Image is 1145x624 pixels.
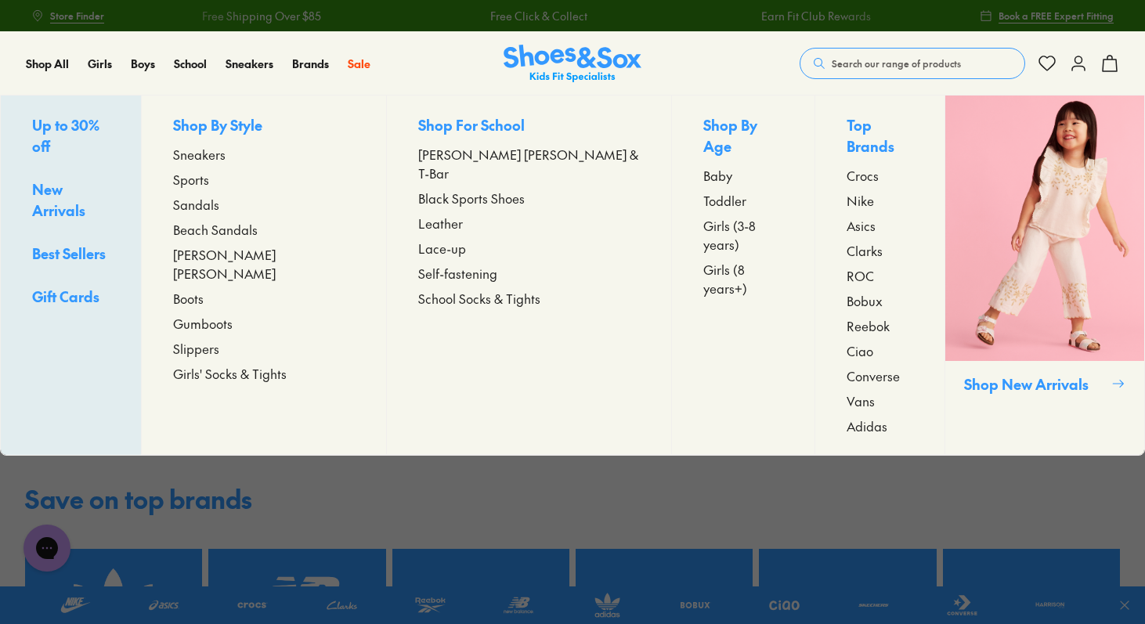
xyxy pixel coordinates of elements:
[32,243,106,263] span: Best Sellers
[131,56,155,72] a: Boys
[292,56,329,71] span: Brands
[847,191,913,210] a: Nike
[88,56,112,71] span: Girls
[847,241,913,260] a: Clarks
[703,191,746,210] span: Toddler
[173,289,355,308] a: Boots
[173,195,355,214] a: Sandals
[847,417,913,435] a: Adidas
[847,191,874,210] span: Nike
[32,243,110,267] a: Best Sellers
[847,266,874,285] span: ROC
[134,8,253,24] a: Free Shipping Over $85
[847,216,876,235] span: Asics
[847,241,883,260] span: Clarks
[16,519,78,577] iframe: Gorgias live chat messenger
[32,179,85,220] span: New Arrivals
[173,145,226,164] span: Sneakers
[174,56,207,72] a: School
[173,364,355,383] a: Girls' Socks & Tights
[847,341,873,360] span: Ciao
[418,264,497,283] span: Self-fastening
[173,245,355,283] a: [PERSON_NAME] [PERSON_NAME]
[26,56,69,72] a: Shop All
[703,260,783,298] a: Girls (8 years+)
[847,316,913,335] a: Reebok
[703,166,783,185] a: Baby
[945,96,1144,361] img: SNS_WEBASSETS_CollectionHero_1280x1600_4.png
[173,220,258,239] span: Beach Sandals
[418,289,540,308] span: School Socks & Tights
[847,266,913,285] a: ROC
[847,341,913,360] a: Ciao
[703,114,783,160] p: Shop By Age
[800,48,1025,79] button: Search our range of products
[173,314,233,333] span: Gumboots
[88,56,112,72] a: Girls
[418,239,640,258] a: Lace-up
[32,115,99,156] span: Up to 30% off
[964,373,1106,395] p: Shop New Arrivals
[847,417,887,435] span: Adidas
[847,391,875,410] span: Vans
[504,45,641,83] img: SNS_Logo_Responsive.svg
[418,214,640,233] a: Leather
[173,314,355,333] a: Gumboots
[418,114,640,139] p: Shop For School
[693,8,803,24] a: Earn Fit Club Rewards
[418,264,640,283] a: Self-fastening
[348,56,370,72] a: Sale
[418,214,463,233] span: Leather
[847,166,879,185] span: Crocs
[292,56,329,72] a: Brands
[173,195,219,214] span: Sandals
[173,114,355,139] p: Shop By Style
[173,339,219,358] span: Slippers
[418,189,525,207] span: Black Sports Shoes
[32,179,110,224] a: New Arrivals
[173,289,204,308] span: Boots
[847,166,913,185] a: Crocs
[32,287,99,306] span: Gift Cards
[703,216,783,254] a: Girls (3-8 years)
[418,289,640,308] a: School Socks & Tights
[832,56,961,70] span: Search our range of products
[504,45,641,83] a: Shoes & Sox
[847,366,900,385] span: Converse
[173,220,355,239] a: Beach Sandals
[173,170,355,189] a: Sports
[173,364,287,383] span: Girls' Socks & Tights
[703,191,783,210] a: Toddler
[847,366,913,385] a: Converse
[847,391,913,410] a: Vans
[980,2,1114,30] a: Book a FREE Expert Fitting
[32,286,110,310] a: Gift Cards
[173,339,355,358] a: Slippers
[173,145,355,164] a: Sneakers
[131,56,155,71] span: Boys
[50,9,104,23] span: Store Finder
[418,239,466,258] span: Lace-up
[174,56,207,71] span: School
[847,291,883,310] span: Bobux
[422,8,519,24] a: Free Click & Collect
[348,56,370,71] span: Sale
[173,170,209,189] span: Sports
[418,145,640,182] a: [PERSON_NAME] [PERSON_NAME] & T-Bar
[32,114,110,160] a: Up to 30% off
[847,316,890,335] span: Reebok
[418,189,640,207] a: Black Sports Shoes
[703,166,732,185] span: Baby
[847,216,913,235] a: Asics
[226,56,273,71] span: Sneakers
[999,9,1114,23] span: Book a FREE Expert Fitting
[847,291,913,310] a: Bobux
[226,56,273,72] a: Sneakers
[945,96,1144,455] a: Shop New Arrivals
[31,2,104,30] a: Store Finder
